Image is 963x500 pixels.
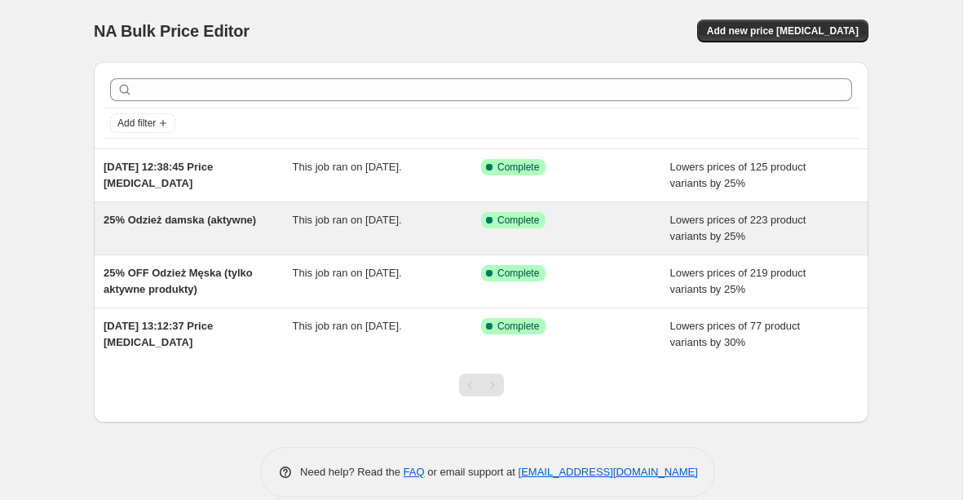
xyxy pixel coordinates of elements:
button: Add new price [MEDICAL_DATA] [697,20,868,42]
span: Complete [497,267,539,280]
span: This job ran on [DATE]. [293,267,402,279]
nav: Pagination [459,374,504,396]
span: Complete [497,214,539,227]
span: Add filter [117,117,156,130]
span: Lowers prices of 223 product variants by 25% [670,214,806,242]
span: [DATE] 12:38:45 Price [MEDICAL_DATA] [104,161,213,189]
a: FAQ [404,466,425,478]
span: or email support at [425,466,519,478]
span: This job ran on [DATE]. [293,161,402,173]
span: Lowers prices of 77 product variants by 30% [670,320,801,348]
span: Add new price [MEDICAL_DATA] [707,24,859,38]
span: 25% OFF Odzież Męska (tylko aktywne produkty) [104,267,253,295]
span: Lowers prices of 219 product variants by 25% [670,267,806,295]
span: This job ran on [DATE]. [293,320,402,332]
span: [DATE] 13:12:37 Price [MEDICAL_DATA] [104,320,213,348]
span: Complete [497,161,539,174]
span: This job ran on [DATE]. [293,214,402,226]
span: Complete [497,320,539,333]
span: Need help? Read the [300,466,404,478]
a: [EMAIL_ADDRESS][DOMAIN_NAME] [519,466,698,478]
span: 25% Odzież damska (aktywne) [104,214,256,226]
span: Lowers prices of 125 product variants by 25% [670,161,806,189]
span: NA Bulk Price Editor [94,22,250,40]
button: Add filter [110,113,175,133]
